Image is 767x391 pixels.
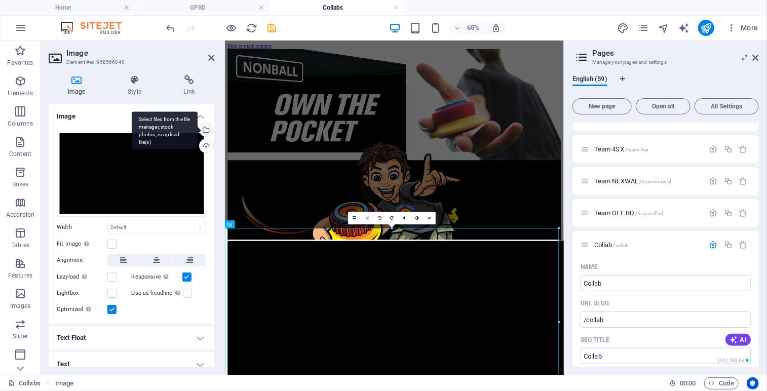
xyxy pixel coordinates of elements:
button: design [617,22,629,34]
a: Greyscale [411,212,424,224]
div: Team OFF RD/team-off-rd [591,210,704,216]
button: publish [698,20,714,36]
span: Click to select. Double-click to edit [55,377,73,389]
span: /team-nexwal [640,179,671,184]
p: Images [10,302,31,310]
span: Click to open page [594,241,629,249]
nav: breadcrumb [55,377,73,389]
div: Duplicate [724,145,733,153]
button: AI [725,334,751,346]
span: 00 00 [680,377,696,389]
button: undo [165,22,177,34]
div: Settings [709,241,718,249]
span: New page [577,103,627,109]
i: Reload page [246,22,258,34]
label: The page title in search results and browser tabs [581,336,610,344]
input: Last part of the URL for this page Last part of the URL for this page [581,311,751,328]
i: Undo: Change image (Ctrl+Z) [165,22,177,34]
p: Accordion [6,211,34,219]
h2: Pages [592,49,759,58]
span: AI [730,336,747,344]
h4: GPSD [135,2,270,13]
button: 65% [450,22,486,34]
a: Crop mode [361,212,373,224]
h4: Image [49,104,214,123]
h3: Manage your pages and settings [592,58,739,67]
h4: Image [49,75,108,96]
h2: Image [66,49,214,58]
span: Team NEXWAL [594,177,671,185]
span: Team OFF RD [594,209,663,217]
h6: Session time [669,377,696,389]
div: Remove [739,177,748,185]
i: Save (Ctrl+S) [266,22,278,34]
span: Calculated pixel length in search results [715,357,751,364]
p: Name [581,263,598,271]
p: SEO Title [581,336,610,344]
div: Team 4SX/team-4sx [591,146,704,152]
i: AI Writer [678,22,689,34]
p: Slider [13,332,28,340]
label: Responsive [132,271,182,283]
label: Use as headline [132,287,183,299]
button: reload [246,22,258,34]
button: navigator [658,22,670,34]
a: Select files from the file manager, stock photos, or upload file(s) [199,123,213,137]
div: Select files from the file manager, stock photos, or upload file(s) [132,111,198,149]
button: Open all [636,98,691,114]
div: Remove [739,241,748,249]
h6: 65% [465,22,481,34]
button: Usercentrics [747,377,759,389]
div: Collab/collab [591,242,704,248]
span: All Settings [699,103,754,109]
img: Editor Logo [58,22,134,34]
p: URL SLUG [581,299,609,307]
button: More [722,20,762,36]
div: Settings [709,177,718,185]
a: Select files from the file manager, stock photos, or upload file(s) [348,212,361,224]
span: /collab [613,243,629,248]
a: Rotate left 90° [373,212,386,224]
a: Rotate right 90° [386,212,398,224]
a: Blur [398,212,411,224]
span: More [726,23,758,33]
div: Settings [709,145,718,153]
span: English (59) [572,73,607,87]
span: Team 4SX [594,145,648,153]
p: Favorites [7,59,33,67]
span: /team-off-rd [636,211,664,216]
button: save [266,22,278,34]
span: Open all [640,103,686,109]
h4: Link [165,75,214,96]
i: On resize automatically adjust zoom level to fit chosen device. [491,23,501,32]
i: Design (Ctrl+Alt+Y) [617,22,629,34]
label: Lazyload [57,271,107,283]
p: Content [9,150,31,158]
div: Settings [709,209,718,217]
div: Team NEXWAL/team-nexwal [591,178,704,184]
button: Code [704,377,739,389]
label: Optimized [57,303,107,316]
a: Skip to main content [4,4,71,13]
a: Click to cancel selection. Double-click to open Pages [8,377,41,389]
label: Alignment [57,254,107,266]
label: Last part of the URL for this page [581,299,609,307]
label: Fit image [57,238,107,250]
span: 190 / 580 Px [717,358,744,363]
p: Features [8,271,32,280]
p: Boxes [12,180,29,188]
p: Tables [11,241,29,249]
button: All Settings [695,98,759,114]
div: Duplicate [724,177,733,185]
div: Remove [739,145,748,153]
i: Pages (Ctrl+Alt+S) [637,22,649,34]
a: Confirm ( Ctrl ⏎ ) [423,212,436,224]
h3: Element #ed-958566040 [66,58,194,67]
p: Columns [8,120,33,128]
h4: Text [49,352,214,376]
span: /team-4sx [625,147,648,152]
div: Language Tabs [572,75,759,94]
i: Publish [700,22,712,34]
button: text_generator [678,22,690,34]
button: Click here to leave preview mode and continue editing [225,22,238,34]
